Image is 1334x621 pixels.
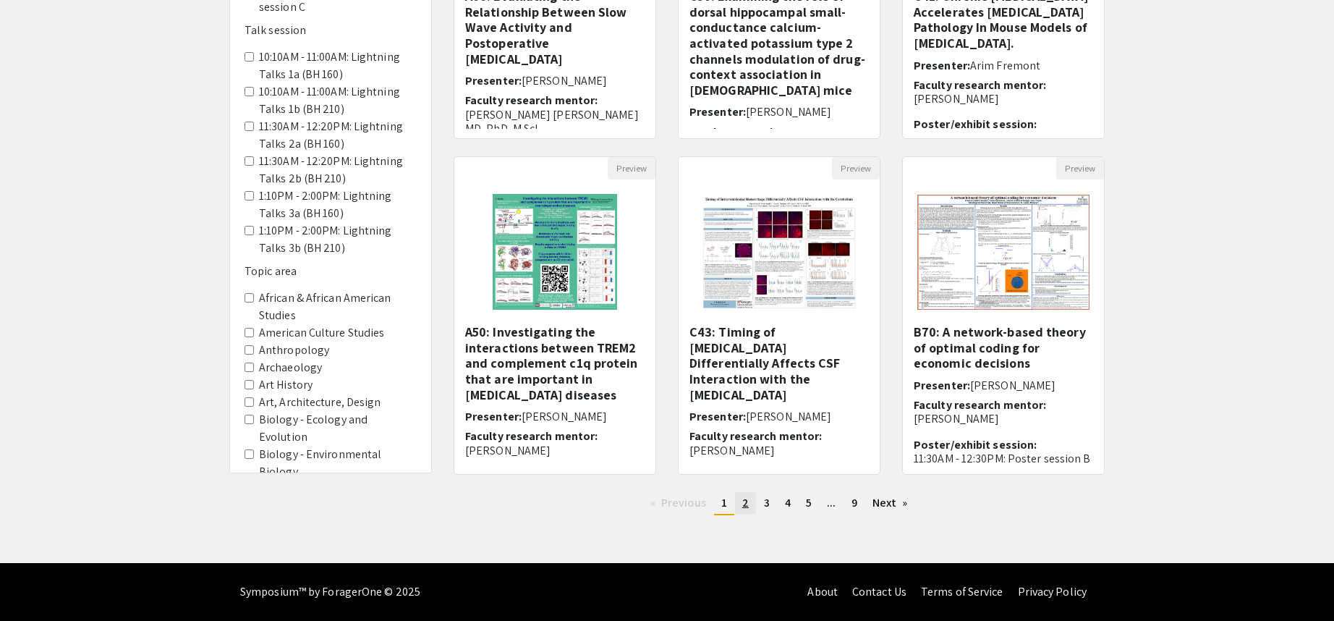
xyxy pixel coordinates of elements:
label: Biology - Ecology and Evolution [259,411,417,446]
label: 10:10AM - 11:00AM: Lightning Talks 1b (BH 210) [259,83,417,118]
button: Preview [1056,157,1104,179]
label: African & African American Studies [259,290,417,324]
span: Arim Fremont [970,58,1040,73]
label: 1:10PM - 2:00PM: Lightning Talks 3a (BH 160) [259,187,417,222]
h6: Presenter: [465,410,645,423]
span: [PERSON_NAME] [522,409,607,424]
p: [PERSON_NAME] [689,444,869,457]
label: Archaeology [259,359,322,376]
ul: Pagination [454,492,1105,515]
label: 11:30AM - 12:20PM: Lightning Talks 2b (BH 210) [259,153,417,187]
p: [PERSON_NAME] [465,444,645,457]
p: [PERSON_NAME] [914,412,1093,426]
a: Terms of Service [921,584,1003,599]
h5: C43: Timing of [MEDICAL_DATA] Differentially Affects CSF Interaction with the [MEDICAL_DATA] [689,324,869,402]
img: <p>A50: Investigating the interactions between TREM2 and complement c1q protein that are importan... [478,179,632,324]
label: Biology - Environmental Biology [259,446,417,481]
div: Symposium™ by ForagerOne © 2025 [240,563,420,621]
span: [PERSON_NAME] [746,104,831,119]
span: Poster/exhibit session: [914,117,1037,132]
h6: Presenter: [689,410,869,423]
button: Preview [608,157,655,179]
span: 5 [806,495,812,510]
label: Art History [259,376,313,394]
div: Open Presentation <p>A50: Investigating the interactions between TREM2 and complement c1q protein... [454,156,656,475]
p: 11:30AM - 12:30PM: Poster session B [914,452,1093,465]
span: [PERSON_NAME] [522,73,607,88]
button: Preview [832,157,880,179]
h6: Topic area [245,264,417,278]
span: 1 [721,495,727,510]
span: Faculty research mentor: [465,93,598,108]
span: Faculty research mentor: [689,124,822,140]
img: <p>B70: A network-based theory of optimal coding for economic decisions</p> [903,180,1104,324]
span: 3 [764,495,770,510]
h5: A50: Investigating the interactions between TREM2 and complement c1q protein that are important i... [465,324,645,402]
span: Faculty research mentor: [914,397,1046,413]
label: 11:30AM - 12:20PM: Lightning Talks 2a (BH 160) [259,118,417,153]
span: Previous [661,495,706,510]
label: Art, Architecture, Design [259,394,381,411]
span: Faculty research mentor: [465,428,598,444]
span: Faculty research mentor: [689,428,822,444]
span: Poster/exhibit session: [914,437,1037,452]
span: 4 [785,495,791,510]
h5: B70: A network-based theory of optimal coding for economic decisions [914,324,1093,371]
span: ... [827,495,836,510]
iframe: Chat [11,556,61,610]
span: [PERSON_NAME] [746,409,831,424]
h6: Presenter: [465,74,645,88]
h6: Presenter: [689,105,869,119]
span: [PERSON_NAME] [970,378,1055,393]
span: 2 [742,495,749,510]
a: Next page [865,492,915,514]
p: [PERSON_NAME] [914,92,1093,106]
div: Open Presentation <p>B70: A network-based theory of optimal coding for economic decisions</p> [902,156,1105,475]
label: 10:10AM - 11:00AM: Lightning Talks 1a (BH 160) [259,48,417,83]
label: 1:10PM - 2:00PM: Lightning Talks 3b (BH 210) [259,222,417,257]
div: Open Presentation <p><strong>C43: Timing of Intraventricular Hemorrhage Differentially Affects CS... [678,156,880,475]
h6: Presenter: [914,59,1093,72]
a: About [807,584,838,599]
label: American Culture Studies [259,324,384,342]
a: Privacy Policy [1018,584,1087,599]
img: <p><strong>C43: Timing of Intraventricular Hemorrhage Differentially Affects CSF Interaction with... [687,179,870,324]
span: 9 [851,495,857,510]
p: [PERSON_NAME] [PERSON_NAME] MD, PhD, M.ScI [465,108,645,135]
span: Faculty research mentor: [914,77,1046,93]
a: Contact Us [852,584,906,599]
h6: Talk session [245,23,417,37]
label: Anthropology [259,342,329,359]
h6: Presenter: [914,379,1093,392]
